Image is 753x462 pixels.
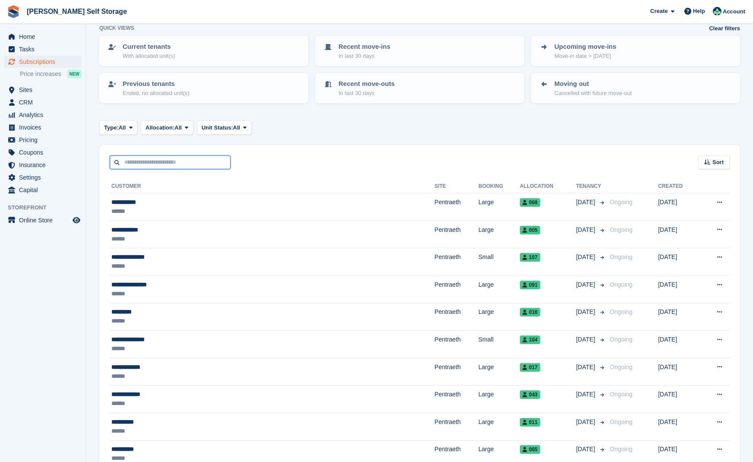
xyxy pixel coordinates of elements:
[520,390,540,399] span: 043
[658,221,699,248] td: [DATE]
[610,418,633,425] span: Ongoing
[4,146,82,158] a: menu
[316,37,523,65] a: Recent move-ins In last 30 days
[20,70,61,78] span: Price increases
[532,74,739,102] a: Moving out Cancelled with future move-out
[4,56,82,68] a: menu
[658,413,699,440] td: [DATE]
[478,221,520,248] td: Large
[610,199,633,206] span: Ongoing
[4,134,82,146] a: menu
[4,31,82,43] a: menu
[339,89,395,98] p: In last 30 days
[233,123,240,132] span: All
[478,331,520,358] td: Small
[576,225,597,234] span: [DATE]
[202,123,233,132] span: Unit Status:
[520,308,540,316] span: 016
[339,79,395,89] p: Recent move-outs
[610,336,633,343] span: Ongoing
[99,24,134,32] h6: Quick views
[520,198,540,207] span: 068
[4,109,82,121] a: menu
[339,52,390,60] p: In last 30 days
[4,84,82,96] a: menu
[19,159,71,171] span: Insurance
[20,69,82,79] a: Price increases NEW
[658,180,699,193] th: Created
[434,358,478,386] td: Pentraeth
[610,253,633,260] span: Ongoing
[576,280,597,289] span: [DATE]
[4,159,82,171] a: menu
[123,79,190,89] p: Previous tenants
[4,121,82,133] a: menu
[554,42,616,52] p: Upcoming move-ins
[478,413,520,440] td: Large
[576,253,597,262] span: [DATE]
[576,363,597,372] span: [DATE]
[67,70,82,78] div: NEW
[610,446,633,453] span: Ongoing
[520,335,540,344] span: 104
[520,445,540,454] span: 065
[19,56,71,68] span: Subscriptions
[576,418,597,427] span: [DATE]
[434,386,478,413] td: Pentraeth
[712,158,724,167] span: Sort
[576,445,597,454] span: [DATE]
[713,7,721,16] img: Dafydd Pritchard
[658,331,699,358] td: [DATE]
[520,226,540,234] span: 005
[478,180,520,193] th: Booking
[19,184,71,196] span: Capital
[123,42,175,52] p: Current tenants
[316,74,523,102] a: Recent move-outs In last 30 days
[554,89,632,98] p: Cancelled with future move-out
[4,214,82,226] a: menu
[520,363,540,372] span: 017
[520,180,576,193] th: Allocation
[19,146,71,158] span: Coupons
[434,221,478,248] td: Pentraeth
[576,390,597,399] span: [DATE]
[99,120,137,135] button: Type: All
[434,248,478,276] td: Pentraeth
[532,37,739,65] a: Upcoming move-ins Move-in date > [DATE]
[19,171,71,184] span: Settings
[520,253,540,262] span: 107
[19,109,71,121] span: Analytics
[19,214,71,226] span: Online Store
[658,193,699,221] td: [DATE]
[71,215,82,225] a: Preview store
[554,52,616,60] p: Move-in date > [DATE]
[478,386,520,413] td: Large
[119,123,126,132] span: All
[19,43,71,55] span: Tasks
[610,281,633,288] span: Ongoing
[658,386,699,413] td: [DATE]
[478,358,520,386] td: Large
[650,7,668,16] span: Create
[576,180,606,193] th: Tenancy
[478,248,520,276] td: Small
[658,358,699,386] td: [DATE]
[110,180,434,193] th: Customer
[434,331,478,358] td: Pentraeth
[197,120,252,135] button: Unit Status: All
[4,184,82,196] a: menu
[610,364,633,370] span: Ongoing
[19,84,71,96] span: Sites
[658,275,699,303] td: [DATE]
[19,121,71,133] span: Invoices
[100,37,307,65] a: Current tenants With allocated unit(s)
[7,5,20,18] img: stora-icon-8386f47178a22dfd0bd8f6a31ec36ba5ce8667c1dd55bd0f319d3a0aa187defe.svg
[693,7,705,16] span: Help
[434,193,478,221] td: Pentraeth
[610,308,633,315] span: Ongoing
[4,96,82,108] a: menu
[658,248,699,276] td: [DATE]
[434,180,478,193] th: Site
[19,96,71,108] span: CRM
[123,89,190,98] p: Ended, no allocated unit(s)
